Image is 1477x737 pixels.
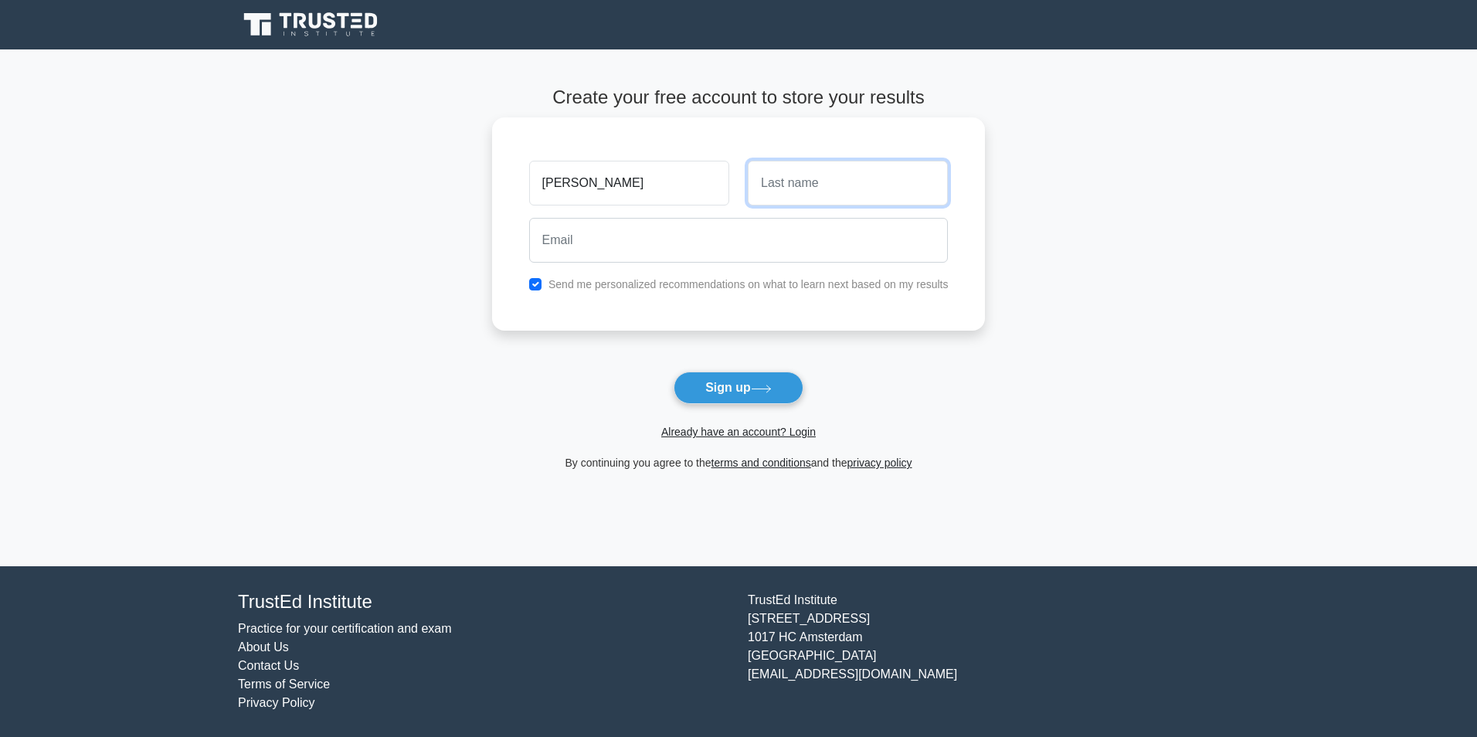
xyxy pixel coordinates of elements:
input: Email [529,218,949,263]
h4: Create your free account to store your results [492,87,986,109]
input: Last name [748,161,948,205]
div: By continuing you agree to the and the [483,453,995,472]
a: privacy policy [847,457,912,469]
div: TrustEd Institute [STREET_ADDRESS] 1017 HC Amsterdam [GEOGRAPHIC_DATA] [EMAIL_ADDRESS][DOMAIN_NAME] [738,591,1248,712]
a: About Us [238,640,289,654]
label: Send me personalized recommendations on what to learn next based on my results [548,278,949,290]
a: Practice for your certification and exam [238,622,452,635]
button: Sign up [674,372,803,404]
a: terms and conditions [711,457,811,469]
h4: TrustEd Institute [238,591,729,613]
a: Already have an account? Login [661,426,816,438]
input: First name [529,161,729,205]
a: Privacy Policy [238,696,315,709]
a: Contact Us [238,659,299,672]
a: Terms of Service [238,678,330,691]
